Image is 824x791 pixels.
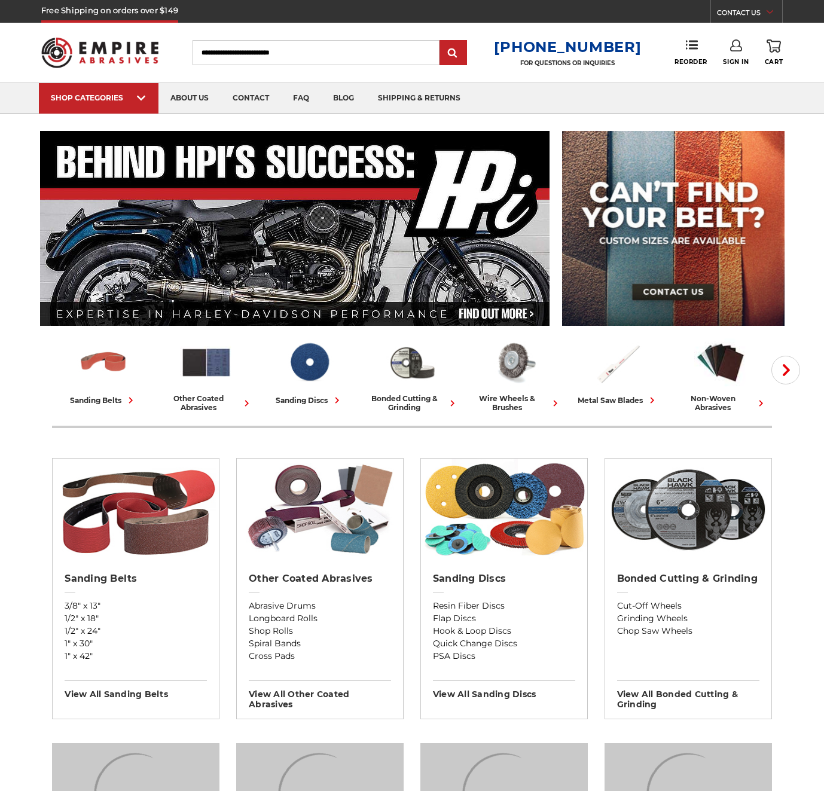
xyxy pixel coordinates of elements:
[468,337,561,412] a: wire wheels & brushes
[65,612,207,625] a: 1/2" x 18"
[283,337,335,388] img: Sanding Discs
[57,337,150,407] a: sanding belts
[51,93,147,102] div: SHOP CATEGORIES
[221,83,281,114] a: contact
[433,612,575,625] a: Flap Discs
[249,637,391,650] a: Spiral Bands
[494,59,641,67] p: FOR QUESTIONS OR INQUIRIES
[433,650,575,662] a: PSA Discs
[433,573,575,585] h2: Sanding Discs
[41,30,158,76] img: Empire Abrasives
[617,573,759,585] h2: Bonded Cutting & Grinding
[605,459,771,560] img: Bonded Cutting & Grinding
[263,337,356,407] a: sanding discs
[70,394,137,407] div: sanding belts
[571,337,664,407] a: metal saw blades
[249,680,391,710] h3: View All other coated abrasives
[617,680,759,710] h3: View All bonded cutting & grinding
[468,394,561,412] div: wire wheels & brushes
[365,337,459,412] a: bonded cutting & grinding
[77,337,130,388] img: Sanding Belts
[40,131,550,326] img: Banner for an interview featuring Horsepower Inc who makes Harley performance upgrades featured o...
[158,83,221,114] a: about us
[674,394,767,412] div: non-woven abrasives
[65,573,207,585] h2: Sanding Belts
[765,39,783,66] a: Cart
[249,573,391,585] h2: Other Coated Abrasives
[321,83,366,114] a: blog
[249,612,391,625] a: Longboard Rolls
[249,625,391,637] a: Shop Rolls
[65,637,207,650] a: 1" x 30"
[675,39,707,65] a: Reorder
[578,394,658,407] div: metal saw blades
[281,83,321,114] a: faq
[617,612,759,625] a: Grinding Wheels
[771,356,800,384] button: Next
[494,38,641,56] a: [PHONE_NUMBER]
[675,58,707,66] span: Reorder
[441,41,465,65] input: Submit
[765,58,783,66] span: Cart
[65,625,207,637] a: 1/2" x 24"
[249,650,391,662] a: Cross Pads
[65,680,207,700] h3: View All sanding belts
[591,337,644,388] img: Metal Saw Blades
[160,394,253,412] div: other coated abrasives
[421,459,587,560] img: Sanding Discs
[366,83,472,114] a: shipping & returns
[180,337,233,388] img: Other Coated Abrasives
[617,600,759,612] a: Cut-Off Wheels
[489,337,541,388] img: Wire Wheels & Brushes
[433,637,575,650] a: Quick Change Discs
[674,337,767,412] a: non-woven abrasives
[723,58,749,66] span: Sign In
[386,337,438,388] img: Bonded Cutting & Grinding
[433,625,575,637] a: Hook & Loop Discs
[694,337,747,388] img: Non-woven Abrasives
[276,394,343,407] div: sanding discs
[433,680,575,700] h3: View All sanding discs
[65,600,207,612] a: 3/8" x 13"
[65,650,207,662] a: 1" x 42"
[433,600,575,612] a: Resin Fiber Discs
[717,6,782,23] a: CONTACT US
[617,625,759,637] a: Chop Saw Wheels
[237,459,403,560] img: Other Coated Abrasives
[562,131,785,326] img: promo banner for custom belts.
[365,394,459,412] div: bonded cutting & grinding
[249,600,391,612] a: Abrasive Drums
[53,459,219,560] img: Sanding Belts
[160,337,253,412] a: other coated abrasives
